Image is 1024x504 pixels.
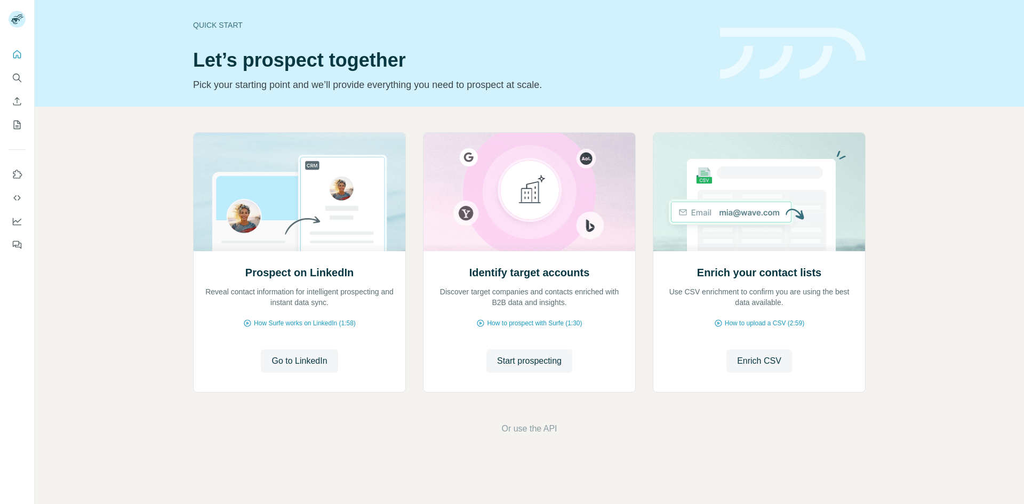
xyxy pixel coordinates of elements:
[469,265,590,280] h2: Identify target accounts
[271,355,327,367] span: Go to LinkedIn
[725,318,804,328] span: How to upload a CSV (2:59)
[193,50,707,71] h1: Let’s prospect together
[245,265,354,280] h2: Prospect on LinkedIn
[9,45,26,64] button: Quick start
[261,349,338,373] button: Go to LinkedIn
[9,188,26,207] button: Use Surfe API
[9,212,26,231] button: Dashboard
[737,355,781,367] span: Enrich CSV
[434,286,625,308] p: Discover target companies and contacts enriched with B2B data and insights.
[254,318,356,328] span: How Surfe works on LinkedIn (1:58)
[9,235,26,254] button: Feedback
[486,349,572,373] button: Start prospecting
[193,77,707,92] p: Pick your starting point and we’ll provide everything you need to prospect at scale.
[487,318,582,328] span: How to prospect with Surfe (1:30)
[653,133,866,251] img: Enrich your contact lists
[9,92,26,111] button: Enrich CSV
[9,115,26,134] button: My lists
[720,28,866,79] img: banner
[193,20,707,30] div: Quick start
[497,355,562,367] span: Start prospecting
[9,68,26,87] button: Search
[501,422,557,435] button: Or use the API
[204,286,395,308] p: Reveal contact information for intelligent prospecting and instant data sync.
[664,286,854,308] p: Use CSV enrichment to confirm you are using the best data available.
[697,265,821,280] h2: Enrich your contact lists
[726,349,792,373] button: Enrich CSV
[9,165,26,184] button: Use Surfe on LinkedIn
[423,133,636,251] img: Identify target accounts
[193,133,406,251] img: Prospect on LinkedIn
